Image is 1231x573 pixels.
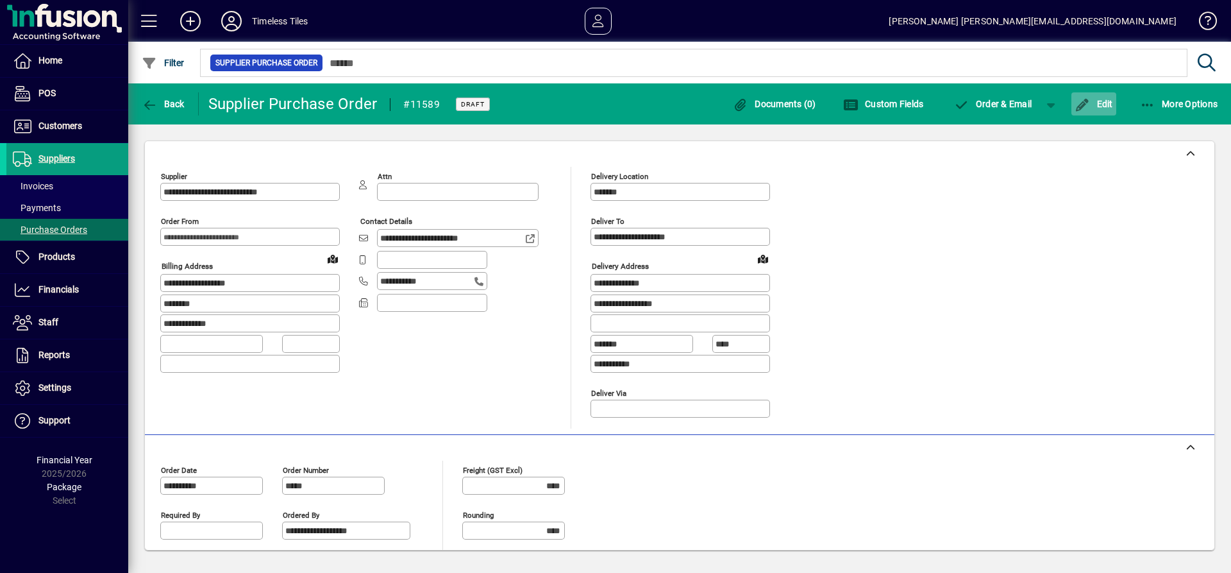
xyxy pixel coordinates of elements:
[1189,3,1215,44] a: Knowledge Base
[38,382,71,393] span: Settings
[161,172,187,181] mat-label: Supplier
[1140,99,1218,109] span: More Options
[13,225,87,235] span: Purchase Orders
[38,55,62,65] span: Home
[161,465,197,474] mat-label: Order date
[13,203,61,213] span: Payments
[283,510,319,519] mat-label: Ordered by
[6,175,128,197] a: Invoices
[161,217,199,226] mat-label: Order from
[6,405,128,437] a: Support
[6,274,128,306] a: Financials
[170,10,211,33] button: Add
[1071,92,1116,115] button: Edit
[6,219,128,241] a: Purchase Orders
[6,197,128,219] a: Payments
[591,388,626,397] mat-label: Deliver via
[591,217,624,226] mat-label: Deliver To
[142,99,185,109] span: Back
[753,248,773,269] a: View on map
[13,181,53,191] span: Invoices
[252,11,308,31] div: Timeless Tiles
[208,94,378,114] div: Supplier Purchase Order
[283,465,329,474] mat-label: Order number
[953,99,1032,109] span: Order & Email
[463,465,523,474] mat-label: Freight (GST excl)
[38,415,71,425] span: Support
[38,252,75,262] span: Products
[322,248,343,269] a: View on map
[38,88,56,98] span: POS
[38,317,58,327] span: Staff
[161,510,200,519] mat-label: Required by
[403,94,440,115] div: #11589
[6,45,128,77] a: Home
[142,58,185,68] span: Filter
[591,172,648,181] mat-label: Delivery Location
[378,172,392,181] mat-label: Attn
[6,110,128,142] a: Customers
[1075,99,1113,109] span: Edit
[6,372,128,404] a: Settings
[733,99,816,109] span: Documents (0)
[843,99,924,109] span: Custom Fields
[947,92,1038,115] button: Order & Email
[463,510,494,519] mat-label: Rounding
[38,350,70,360] span: Reports
[6,307,128,339] a: Staff
[6,241,128,273] a: Products
[730,92,819,115] button: Documents (0)
[138,51,188,74] button: Filter
[128,92,199,115] app-page-header-button: Back
[37,455,92,465] span: Financial Year
[6,78,128,110] a: POS
[47,482,81,492] span: Package
[38,153,75,164] span: Suppliers
[461,100,485,108] span: Draft
[1137,92,1221,115] button: More Options
[38,121,82,131] span: Customers
[840,92,927,115] button: Custom Fields
[138,92,188,115] button: Back
[215,56,317,69] span: Supplier Purchase Order
[889,11,1177,31] div: [PERSON_NAME] [PERSON_NAME][EMAIL_ADDRESS][DOMAIN_NAME]
[6,339,128,372] a: Reports
[38,284,79,295] span: Financials
[211,10,252,33] button: Profile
